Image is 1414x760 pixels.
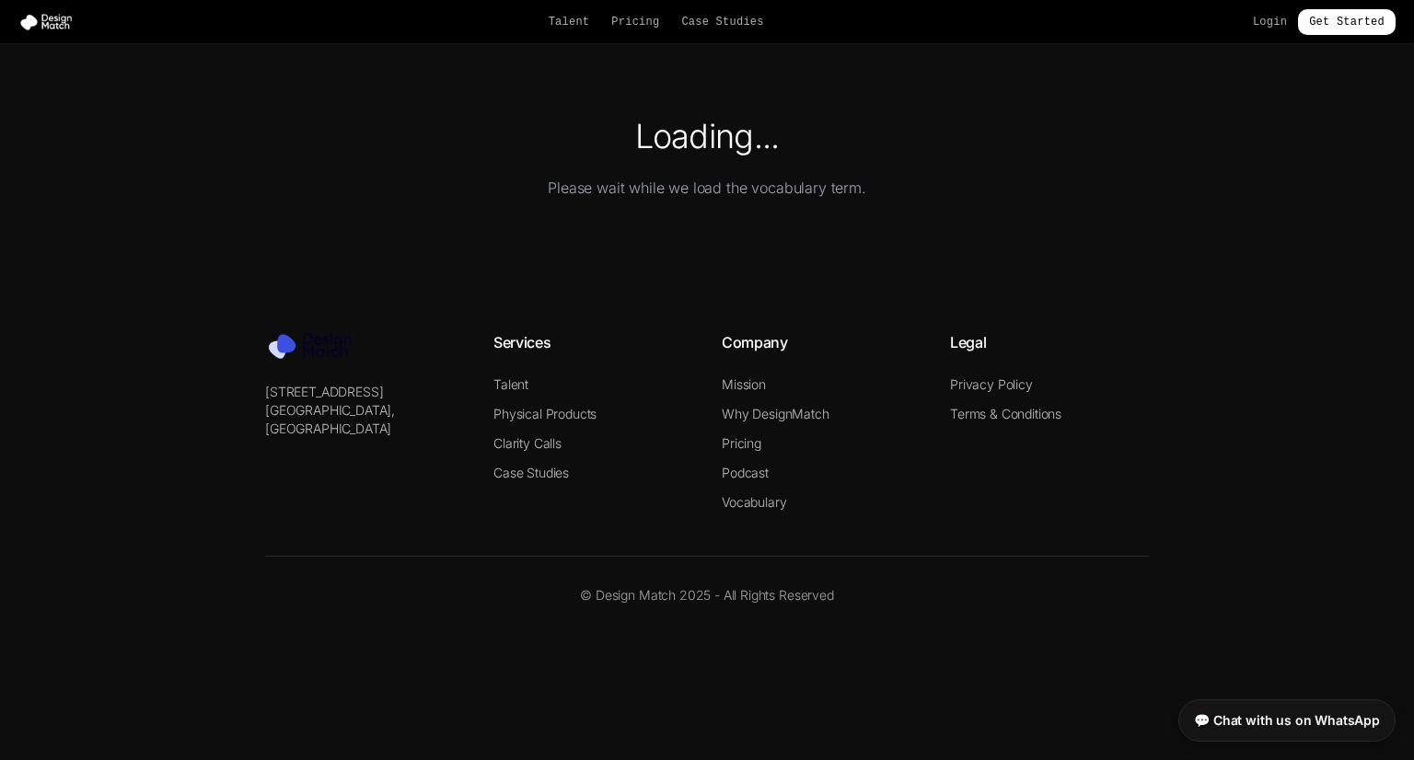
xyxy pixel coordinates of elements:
a: Privacy Policy [950,376,1033,392]
a: Talent [549,15,590,29]
a: Clarity Calls [493,435,562,451]
p: © Design Match 2025 - All Rights Reserved [265,586,1149,605]
a: Podcast [722,465,769,480]
h4: Services [493,331,692,353]
a: Why DesignMatch [722,406,829,421]
a: Mission [722,376,766,392]
p: [STREET_ADDRESS] [265,383,464,401]
a: Login [1253,15,1287,29]
a: Pricing [611,15,659,29]
h1: Loading... [85,118,1329,155]
a: Pricing [722,435,761,451]
a: Terms & Conditions [950,406,1061,421]
h4: Legal [950,331,1149,353]
h4: Company [722,331,921,353]
a: Vocabulary [722,494,786,510]
p: [GEOGRAPHIC_DATA], [GEOGRAPHIC_DATA] [265,401,464,438]
a: Get Started [1298,9,1396,35]
a: Physical Products [493,406,597,421]
a: Case Studies [493,465,569,480]
a: 💬 Chat with us on WhatsApp [1178,699,1396,742]
img: Design Match [18,13,81,31]
p: Please wait while we load the vocabulary term. [85,177,1329,199]
img: Design Match [265,331,366,361]
a: Case Studies [681,15,763,29]
a: Talent [493,376,528,392]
